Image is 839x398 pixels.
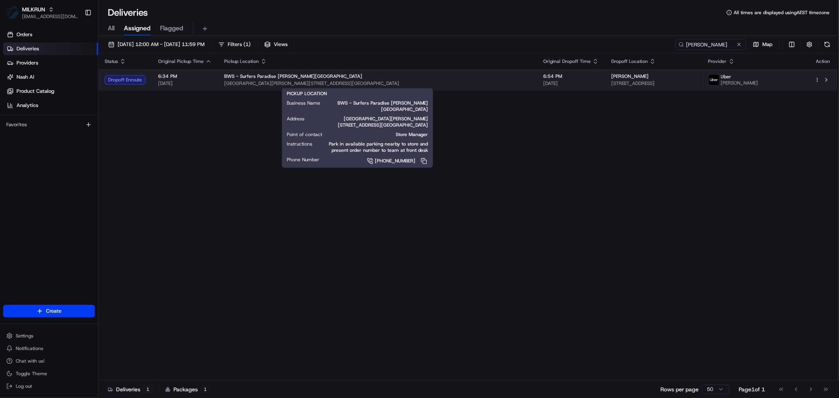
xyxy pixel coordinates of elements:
[16,333,33,339] span: Settings
[17,45,39,52] span: Deliveries
[3,381,95,392] button: Log out
[815,58,831,64] div: Action
[721,74,732,80] span: Uber
[105,39,208,50] button: [DATE] 12:00 AM - [DATE] 11:59 PM
[108,24,114,33] span: All
[261,39,291,50] button: Views
[228,41,251,48] span: Filters
[160,24,183,33] span: Flagged
[215,39,254,50] button: Filters(1)
[3,305,95,317] button: Create
[3,42,98,55] a: Deliveries
[3,3,81,22] button: MILKRUNMILKRUN[EMAIL_ADDRESS][DOMAIN_NAME]
[749,39,776,50] button: Map
[375,158,415,164] span: [PHONE_NUMBER]
[287,141,312,147] span: Instructions
[3,356,95,367] button: Chat with us!
[22,13,78,20] button: [EMAIL_ADDRESS][DOMAIN_NAME]
[3,57,98,69] a: Providers
[17,88,54,95] span: Product Catalog
[16,345,43,352] span: Notifications
[287,131,322,138] span: Point of contact
[158,80,212,87] span: [DATE]
[762,41,773,48] span: Map
[3,330,95,341] button: Settings
[201,386,210,393] div: 1
[224,80,531,87] span: [GEOGRAPHIC_DATA][PERSON_NAME][STREET_ADDRESS][GEOGRAPHIC_DATA]
[543,58,591,64] span: Original Dropoff Time
[108,385,152,393] div: Deliveries
[708,58,727,64] span: Provider
[118,41,205,48] span: [DATE] 12:00 AM - [DATE] 11:59 PM
[287,90,327,97] span: PICKUP LOCATION
[224,73,362,79] span: BWS - Surfers Paradise [PERSON_NAME][GEOGRAPHIC_DATA]
[158,73,212,79] span: 6:34 PM
[325,141,428,153] span: Park in available parking nearby to store and present order number to team at front desk
[3,99,98,112] a: Analytics
[3,368,95,379] button: Toggle Theme
[660,385,699,393] p: Rows per page
[3,118,95,131] div: Favorites
[611,58,648,64] span: Dropoff Location
[335,131,428,138] span: Store Manager
[17,74,34,81] span: Nash AI
[611,80,696,87] span: [STREET_ADDRESS]
[17,102,38,109] span: Analytics
[675,39,746,50] input: Type to search
[124,24,151,33] span: Assigned
[46,308,61,315] span: Create
[543,80,599,87] span: [DATE]
[274,41,288,48] span: Views
[144,386,152,393] div: 1
[108,6,148,19] h1: Deliveries
[543,73,599,79] span: 6:54 PM
[611,73,649,79] span: [PERSON_NAME]
[3,71,98,83] a: Nash AI
[721,80,758,86] span: [PERSON_NAME]
[6,6,19,19] img: MILKRUN
[333,100,428,112] span: BWS - Surfers Paradise [PERSON_NAME][GEOGRAPHIC_DATA]
[165,385,210,393] div: Packages
[287,157,319,163] span: Phone Number
[16,358,44,364] span: Chat with us!
[287,116,304,122] span: Address
[3,343,95,354] button: Notifications
[243,41,251,48] span: ( 1 )
[22,6,45,13] button: MILKRUN
[734,9,830,16] span: All times are displayed using AEST timezone
[709,75,719,85] img: uber-new-logo.jpeg
[3,28,98,41] a: Orders
[822,39,833,50] button: Refresh
[17,31,32,38] span: Orders
[16,383,32,389] span: Log out
[317,116,428,128] span: [GEOGRAPHIC_DATA][PERSON_NAME][STREET_ADDRESS][GEOGRAPHIC_DATA]
[739,385,765,393] div: Page 1 of 1
[105,58,118,64] span: Status
[287,100,320,106] span: Business Name
[158,58,204,64] span: Original Pickup Time
[17,59,38,66] span: Providers
[16,370,47,377] span: Toggle Theme
[3,85,98,98] a: Product Catalog
[332,157,428,165] a: [PHONE_NUMBER]
[224,58,259,64] span: Pickup Location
